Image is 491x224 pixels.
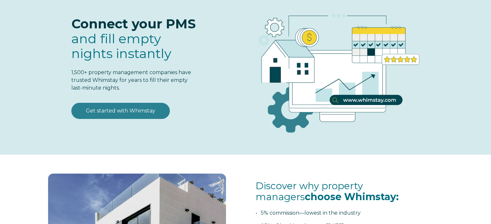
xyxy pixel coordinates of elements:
span: Connect your PMS [71,16,196,32]
span: choose Whimstay: [305,191,399,203]
span: fill empty nights instantly [71,31,171,61]
a: Get started with Whimstay [71,103,170,119]
span: • 5% commission—lowest in the industry [256,210,361,216]
span: 1,500+ property management companies have trusted Whimstay for years to fill their empty last-min... [71,69,191,91]
span: Discover why property managers [256,180,399,203]
span: and [71,31,171,61]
